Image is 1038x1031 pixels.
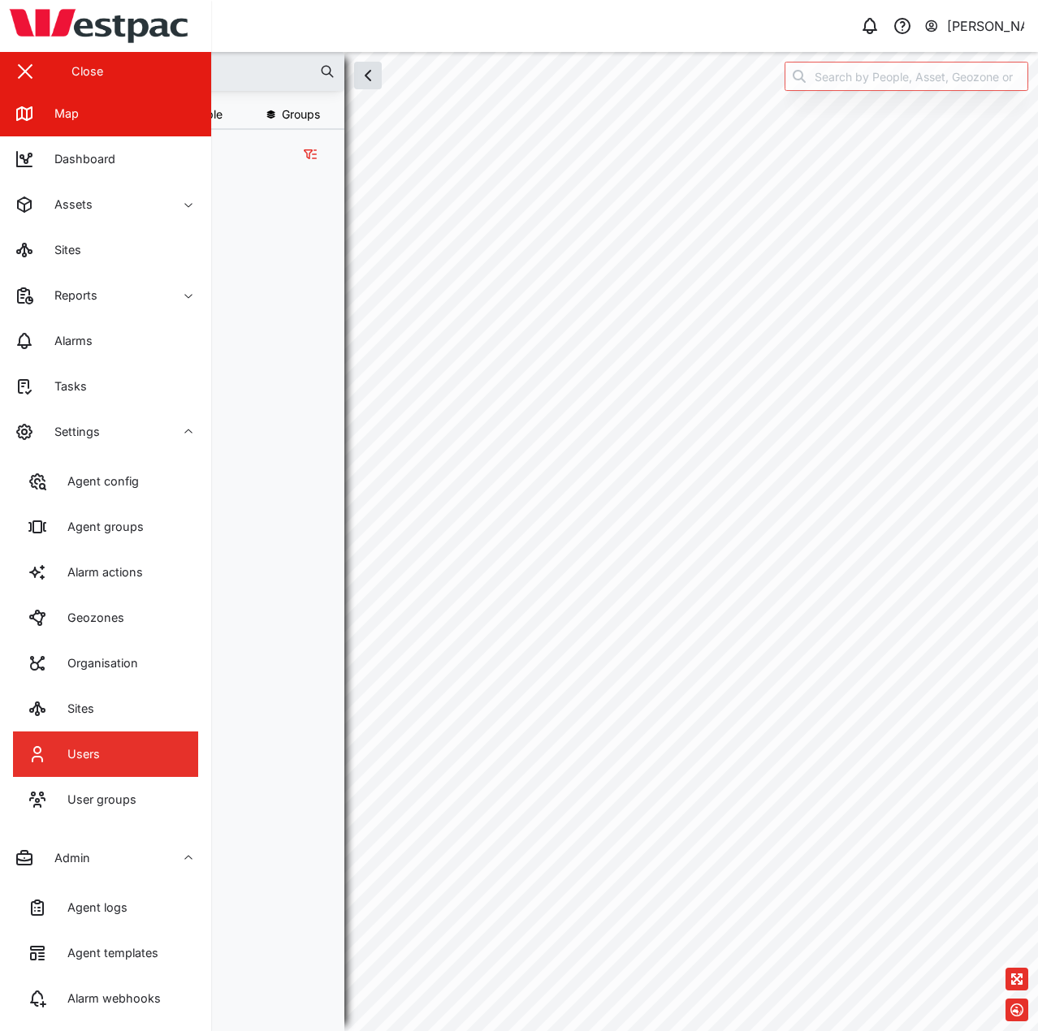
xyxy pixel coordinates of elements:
[13,504,198,550] a: Agent groups
[42,105,79,123] div: Map
[55,791,136,809] div: User groups
[923,15,1025,37] button: [PERSON_NAME]
[55,745,100,763] div: Users
[52,52,1038,1031] canvas: Map
[13,731,198,777] a: Users
[55,990,161,1007] div: Alarm webhooks
[42,377,87,395] div: Tasks
[13,885,198,930] a: Agent logs
[13,976,198,1021] a: Alarm webhooks
[8,8,219,44] img: Main Logo
[55,700,94,718] div: Sites
[42,287,97,304] div: Reports
[55,944,158,962] div: Agent templates
[13,550,198,595] a: Alarm actions
[947,16,1025,37] div: [PERSON_NAME]
[42,196,93,214] div: Assets
[13,930,198,976] a: Agent templates
[282,109,320,120] span: Groups
[55,563,143,581] div: Alarm actions
[55,899,128,917] div: Agent logs
[71,63,103,80] div: Close
[55,518,144,536] div: Agent groups
[42,241,81,259] div: Sites
[42,332,93,350] div: Alarms
[785,62,1028,91] input: Search by People, Asset, Geozone or Place
[42,423,100,441] div: Settings
[55,609,124,627] div: Geozones
[13,777,198,822] a: User groups
[13,459,198,504] a: Agent config
[42,150,115,168] div: Dashboard
[55,654,138,672] div: Organisation
[13,595,198,641] a: Geozones
[13,641,198,686] a: Organisation
[42,849,90,867] div: Admin
[55,472,139,490] div: Agent config
[13,686,198,731] a: Sites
